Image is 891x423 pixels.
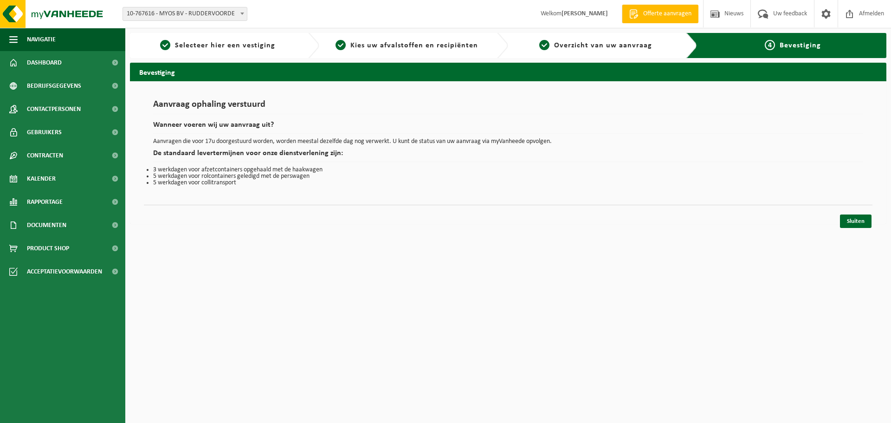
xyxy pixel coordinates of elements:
span: 10-767616 - MYOS BV - RUDDERVOORDE [123,7,247,21]
a: 3Overzicht van uw aanvraag [513,40,679,51]
span: 1 [160,40,170,50]
span: Rapportage [27,190,63,214]
span: Kies uw afvalstoffen en recipiënten [350,42,478,49]
p: Aanvragen die voor 17u doorgestuurd worden, worden meestal dezelfde dag nog verwerkt. U kunt de s... [153,138,863,145]
span: 2 [336,40,346,50]
a: Sluiten [840,215,872,228]
span: Acceptatievoorwaarden [27,260,102,283]
a: 2Kies uw afvalstoffen en recipiënten [324,40,490,51]
span: Bevestiging [780,42,821,49]
h2: Bevestiging [130,63,886,81]
span: Dashboard [27,51,62,74]
span: Selecteer hier een vestiging [175,42,275,49]
span: Contactpersonen [27,98,81,121]
span: Offerte aanvragen [641,9,694,19]
li: 5 werkdagen voor collitransport [153,180,863,186]
span: Navigatie [27,28,56,51]
span: 4 [765,40,775,50]
span: Contracten [27,144,63,167]
h2: Wanneer voeren wij uw aanvraag uit? [153,121,863,134]
li: 3 werkdagen voor afzetcontainers opgehaald met de haakwagen [153,167,863,173]
span: Gebruikers [27,121,62,144]
h2: De standaard levertermijnen voor onze dienstverlening zijn: [153,150,863,162]
span: Overzicht van uw aanvraag [554,42,652,49]
span: Documenten [27,214,66,237]
span: 3 [539,40,549,50]
h1: Aanvraag ophaling verstuurd [153,100,863,114]
a: Offerte aanvragen [622,5,698,23]
span: Kalender [27,167,56,190]
span: Product Shop [27,237,69,260]
span: Bedrijfsgegevens [27,74,81,98]
span: 10-767616 - MYOS BV - RUDDERVOORDE [123,7,247,20]
strong: [PERSON_NAME] [562,10,608,17]
a: 1Selecteer hier een vestiging [135,40,301,51]
li: 5 werkdagen voor rolcontainers geledigd met de perswagen [153,173,863,180]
